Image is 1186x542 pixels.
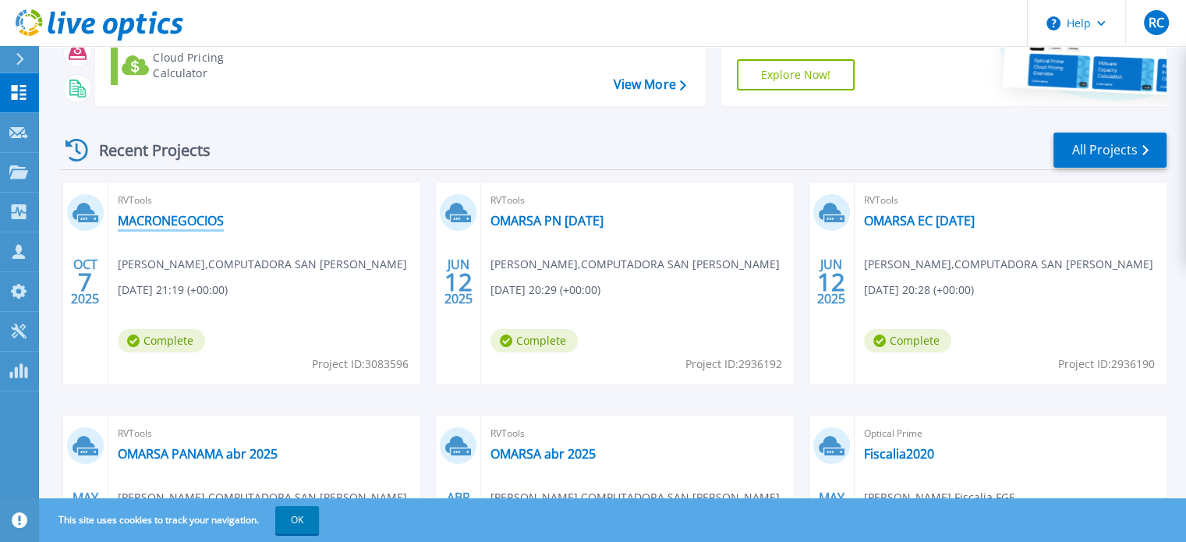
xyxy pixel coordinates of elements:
[118,489,407,506] span: [PERSON_NAME] , COMPUTADORA SAN [PERSON_NAME]
[118,329,205,352] span: Complete
[118,425,411,442] span: RVTools
[78,275,92,289] span: 7
[864,489,1015,506] span: [PERSON_NAME] , Fiscalia FGE
[490,282,600,299] span: [DATE] 20:29 (+00:00)
[118,256,407,273] span: [PERSON_NAME] , COMPUTADORA SAN [PERSON_NAME]
[444,275,473,289] span: 12
[275,506,319,534] button: OK
[43,506,319,534] span: This site uses cookies to track your navigation.
[817,275,845,289] span: 12
[118,446,278,462] a: OMARSA PANAMA abr 2025
[118,192,411,209] span: RVTools
[1148,16,1163,29] span: RC
[111,46,285,85] a: Cloud Pricing Calculator
[118,213,224,228] a: MACRONEGOCIOS
[864,446,934,462] a: Fiscalia2020
[490,425,784,442] span: RVTools
[490,329,578,352] span: Complete
[312,356,409,373] span: Project ID: 3083596
[864,329,951,352] span: Complete
[864,425,1157,442] span: Optical Prime
[1053,133,1167,168] a: All Projects
[490,256,780,273] span: [PERSON_NAME] , COMPUTADORA SAN [PERSON_NAME]
[490,446,596,462] a: OMARSA abr 2025
[153,50,278,81] div: Cloud Pricing Calculator
[118,282,228,299] span: [DATE] 21:19 (+00:00)
[685,356,782,373] span: Project ID: 2936192
[490,213,604,228] a: OMARSA PN [DATE]
[70,253,100,310] div: OCT 2025
[490,489,780,506] span: [PERSON_NAME] , COMPUTADORA SAN [PERSON_NAME]
[864,256,1153,273] span: [PERSON_NAME] , COMPUTADORA SAN [PERSON_NAME]
[490,192,784,209] span: RVTools
[864,213,975,228] a: OMARSA EC [DATE]
[444,253,473,310] div: JUN 2025
[737,59,855,90] a: Explore Now!
[613,77,685,92] a: View More
[864,282,974,299] span: [DATE] 20:28 (+00:00)
[1058,356,1155,373] span: Project ID: 2936190
[816,253,846,310] div: JUN 2025
[864,192,1157,209] span: RVTools
[60,131,232,169] div: Recent Projects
